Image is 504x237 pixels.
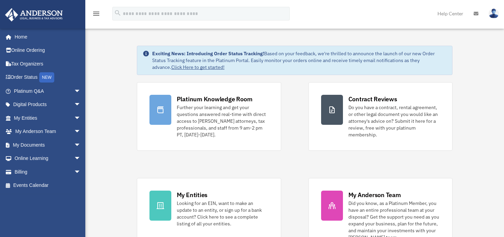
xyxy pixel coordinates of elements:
[308,82,453,151] a: Contract Reviews Do you have a contract, rental agreement, or other legal document you would like...
[5,125,91,138] a: My Anderson Teamarrow_drop_down
[489,9,499,18] img: User Pic
[152,50,447,71] div: Based on your feedback, we're thrilled to announce the launch of our new Order Status Tracking fe...
[152,50,264,57] strong: Exciting News: Introducing Order Status Tracking!
[5,179,91,192] a: Events Calendar
[177,95,253,103] div: Platinum Knowledge Room
[92,10,100,18] i: menu
[74,165,88,179] span: arrow_drop_down
[177,104,269,138] div: Further your learning and get your questions answered real-time with direct access to [PERSON_NAM...
[348,95,397,103] div: Contract Reviews
[3,8,65,21] img: Anderson Advisors Platinum Portal
[39,72,54,83] div: NEW
[74,98,88,112] span: arrow_drop_down
[171,64,225,70] a: Click Here to get started!
[74,111,88,125] span: arrow_drop_down
[74,125,88,139] span: arrow_drop_down
[5,44,91,57] a: Online Ordering
[74,152,88,166] span: arrow_drop_down
[5,57,91,71] a: Tax Organizers
[348,104,440,138] div: Do you have a contract, rental agreement, or other legal document you would like an attorney's ad...
[5,30,88,44] a: Home
[92,12,100,18] a: menu
[137,82,281,151] a: Platinum Knowledge Room Further your learning and get your questions answered real-time with dire...
[5,152,91,165] a: Online Learningarrow_drop_down
[5,138,91,152] a: My Documentsarrow_drop_down
[5,111,91,125] a: My Entitiesarrow_drop_down
[5,71,91,85] a: Order StatusNEW
[114,9,121,17] i: search
[177,191,207,199] div: My Entities
[5,84,91,98] a: Platinum Q&Aarrow_drop_down
[74,84,88,98] span: arrow_drop_down
[5,165,91,179] a: Billingarrow_drop_down
[5,98,91,112] a: Digital Productsarrow_drop_down
[348,191,401,199] div: My Anderson Team
[74,138,88,152] span: arrow_drop_down
[177,200,269,227] div: Looking for an EIN, want to make an update to an entity, or sign up for a bank account? Click her...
